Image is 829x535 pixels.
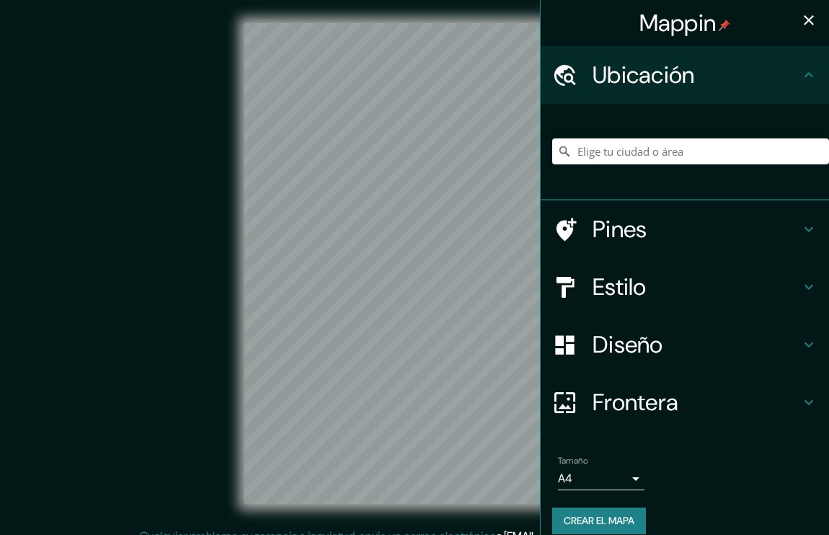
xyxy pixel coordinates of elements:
[593,215,800,244] h4: Pines
[593,61,800,89] h4: Ubicación
[564,512,634,530] font: Crear el mapa
[244,23,585,504] canvas: Mapa
[593,330,800,359] h4: Diseño
[552,138,829,164] input: Elige tu ciudad o área
[541,258,829,316] div: Estilo
[558,467,644,490] div: A4
[593,273,800,301] h4: Estilo
[719,19,730,31] img: pin-icon.png
[541,46,829,104] div: Ubicación
[541,200,829,258] div: Pines
[558,455,588,467] label: Tamaño
[593,388,800,417] h4: Frontera
[541,373,829,431] div: Frontera
[639,8,717,38] font: Mappin
[541,316,829,373] div: Diseño
[552,508,646,534] button: Crear el mapa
